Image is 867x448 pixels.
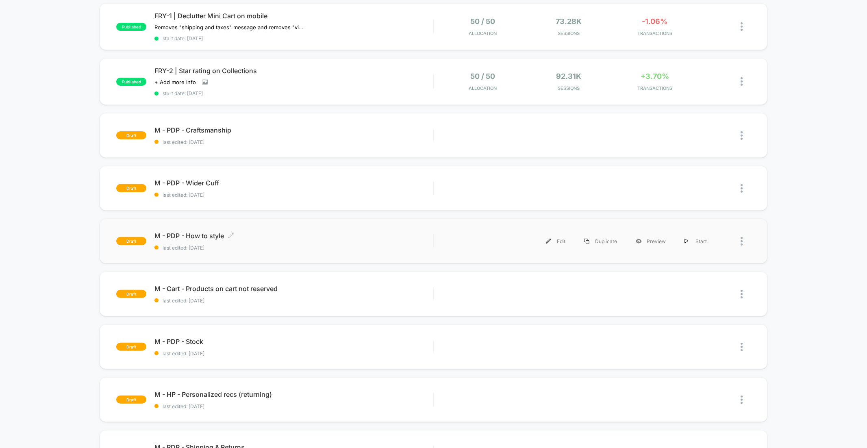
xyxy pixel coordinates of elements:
[537,232,575,250] div: Edit
[154,403,433,409] span: last edited: [DATE]
[741,184,743,193] img: close
[154,245,433,251] span: last edited: [DATE]
[154,90,433,96] span: start date: [DATE]
[154,298,433,304] span: last edited: [DATE]
[154,179,433,187] span: M - PDP - Wider Cuff
[116,78,146,86] span: published
[641,72,669,80] span: +3.70%
[154,79,196,85] span: + Add more info
[116,290,146,298] span: draft
[741,343,743,351] img: close
[116,23,146,31] span: published
[471,72,495,80] span: 50 / 50
[154,192,433,198] span: last edited: [DATE]
[741,290,743,298] img: close
[469,30,497,36] span: Allocation
[116,184,146,192] span: draft
[154,35,433,41] span: start date: [DATE]
[154,285,433,293] span: M - Cart - Products on cart not reserved
[154,139,433,145] span: last edited: [DATE]
[154,126,433,134] span: M - PDP - Craftsmanship
[626,232,675,250] div: Preview
[154,390,433,398] span: M - HP - Personalized recs (returning)
[614,85,696,91] span: TRANSACTIONS
[154,67,433,75] span: FRY-2 | Star rating on Collections
[741,131,743,140] img: close
[684,239,689,244] img: menu
[556,17,582,26] span: 73.28k
[471,17,495,26] span: 50 / 50
[528,85,610,91] span: Sessions
[154,337,433,346] span: M - PDP - Stock
[741,237,743,246] img: close
[469,85,497,91] span: Allocation
[546,239,551,244] img: menu
[528,30,610,36] span: Sessions
[556,72,582,80] span: 92.31k
[154,12,433,20] span: FRY-1 | Declutter Mini Cart on mobile
[116,343,146,351] span: draft
[741,22,743,31] img: close
[584,239,589,244] img: menu
[116,237,146,245] span: draft
[741,396,743,404] img: close
[575,232,626,250] div: Duplicate
[116,396,146,404] span: draft
[741,77,743,86] img: close
[642,17,668,26] span: -1.06%
[116,131,146,139] span: draft
[154,232,433,240] span: M - PDP - How to style
[154,350,433,357] span: last edited: [DATE]
[154,24,305,30] span: Removes "shipping and taxes" message and removes "view cart" CTA.
[614,30,696,36] span: TRANSACTIONS
[675,232,716,250] div: Start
